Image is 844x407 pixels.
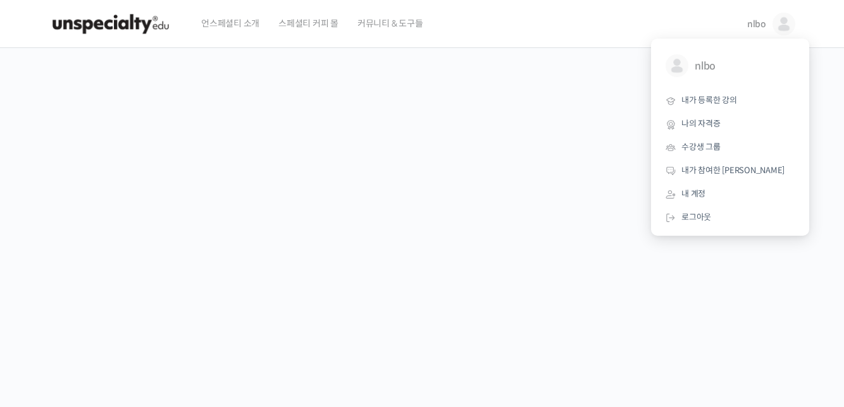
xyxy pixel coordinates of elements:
a: 나의 자격증 [656,112,804,136]
span: 나의 자격증 [681,118,721,129]
p: [PERSON_NAME]을 다하는 당신을 위해, 최고와 함께 만든 커피 클래스 [13,193,831,257]
span: 내가 등록한 강의 [681,95,737,106]
span: nlbo [747,18,766,30]
a: 수강생 그룹 [656,136,804,159]
a: 내가 등록한 강의 [656,89,804,112]
a: 로그아웃 [656,206,804,229]
p: 시간과 장소에 구애받지 않고, 검증된 커리큘럼으로 [13,263,831,281]
a: 내가 참여한 [PERSON_NAME] [656,159,804,183]
span: 로그아웃 [681,212,711,222]
span: 내 계정 [681,188,705,199]
a: nlbo [656,45,804,89]
a: 내 계정 [656,183,804,206]
span: 내가 참여한 [PERSON_NAME] [681,165,785,176]
span: nlbo [695,54,788,78]
span: 수강생 그룹 [681,142,721,152]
